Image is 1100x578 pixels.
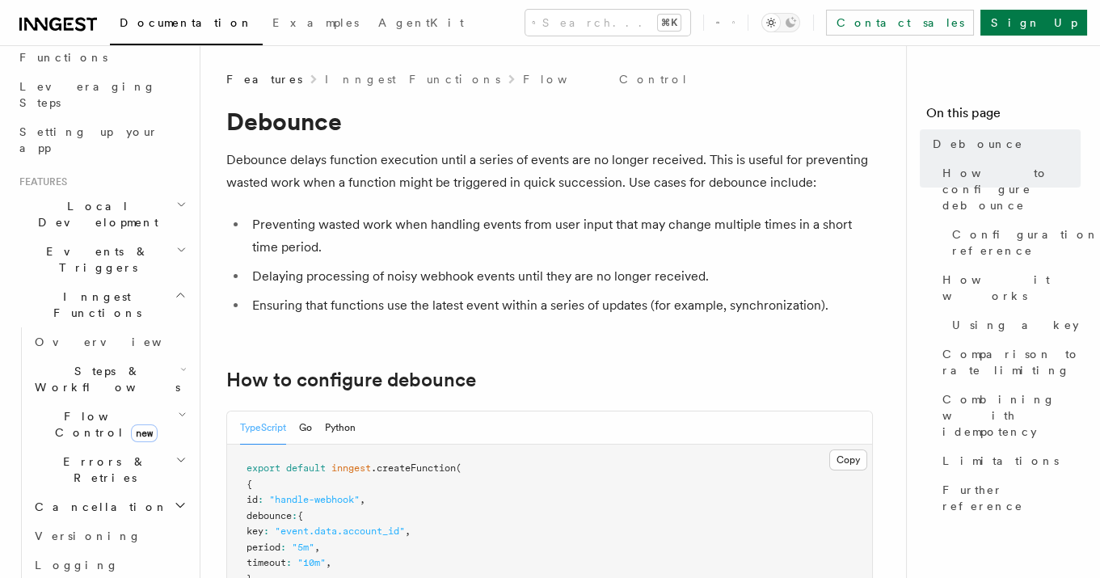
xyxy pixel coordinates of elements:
[942,453,1059,469] span: Limitations
[523,71,689,87] a: Flow Control
[297,510,303,521] span: {
[35,335,201,348] span: Overview
[226,107,873,136] h1: Debounce
[13,198,176,230] span: Local Development
[13,117,190,162] a: Setting up your app
[933,136,1023,152] span: Debounce
[942,346,1081,378] span: Comparison to rate limiting
[28,408,178,441] span: Flow Control
[456,462,461,474] span: (
[286,462,326,474] span: default
[226,149,873,194] p: Debounce delays function execution until a series of events are no longer received. This is usefu...
[369,5,474,44] a: AgentKit
[247,510,292,521] span: debounce
[240,411,286,445] button: TypeScript
[936,475,1081,521] a: Further reference
[19,125,158,154] span: Setting up your app
[942,165,1081,213] span: How to configure debounce
[13,243,176,276] span: Events & Triggers
[942,272,1081,304] span: How it works
[292,510,297,521] span: :
[299,411,312,445] button: Go
[275,525,405,537] span: "event.data.account_id"
[926,129,1081,158] a: Debounce
[35,559,119,572] span: Logging
[952,226,1099,259] span: Configuration reference
[936,385,1081,446] a: Combining with idempotency
[272,16,359,29] span: Examples
[120,16,253,29] span: Documentation
[13,27,190,72] a: Your first Functions
[226,71,302,87] span: Features
[371,462,456,474] span: .createFunction
[280,542,286,553] span: :
[263,525,269,537] span: :
[936,265,1081,310] a: How it works
[360,494,365,505] span: ,
[247,213,873,259] li: Preventing wasted work when handling events from user input that may change multiple times in a s...
[525,10,690,36] button: Search...⌘K
[263,5,369,44] a: Examples
[658,15,681,31] kbd: ⌘K
[247,462,280,474] span: export
[13,282,190,327] button: Inngest Functions
[936,446,1081,475] a: Limitations
[28,454,175,486] span: Errors & Retries
[936,158,1081,220] a: How to configure debounce
[13,192,190,237] button: Local Development
[28,521,190,551] a: Versioning
[28,447,190,492] button: Errors & Retries
[405,525,411,537] span: ,
[761,13,800,32] button: Toggle dark mode
[258,494,263,505] span: :
[325,71,500,87] a: Inngest Functions
[936,340,1081,385] a: Comparison to rate limiting
[247,294,873,317] li: Ensuring that functions use the latest event within a series of updates (for example, synchroniza...
[247,525,263,537] span: key
[19,80,156,109] span: Leveraging Steps
[13,237,190,282] button: Events & Triggers
[28,402,190,447] button: Flow Controlnew
[292,542,314,553] span: "5m"
[28,327,190,357] a: Overview
[110,5,263,45] a: Documentation
[28,499,168,515] span: Cancellation
[378,16,464,29] span: AgentKit
[331,462,371,474] span: inngest
[269,494,360,505] span: "handle-webhook"
[286,557,292,568] span: :
[13,289,175,321] span: Inngest Functions
[826,10,974,36] a: Contact sales
[980,10,1087,36] a: Sign Up
[247,479,252,490] span: {
[35,529,141,542] span: Versioning
[942,482,1081,514] span: Further reference
[946,220,1081,265] a: Configuration reference
[28,357,190,402] button: Steps & Workflows
[247,265,873,288] li: Delaying processing of noisy webhook events until they are no longer received.
[131,424,158,442] span: new
[325,411,356,445] button: Python
[314,542,320,553] span: ,
[297,557,326,568] span: "10m"
[226,369,476,391] a: How to configure debounce
[326,557,331,568] span: ,
[829,449,867,470] button: Copy
[28,492,190,521] button: Cancellation
[926,103,1081,129] h4: On this page
[247,557,286,568] span: timeout
[13,175,67,188] span: Features
[942,391,1081,440] span: Combining with idempotency
[13,72,190,117] a: Leveraging Steps
[952,317,1079,333] span: Using a key
[247,542,280,553] span: period
[28,363,180,395] span: Steps & Workflows
[946,310,1081,340] a: Using a key
[247,494,258,505] span: id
